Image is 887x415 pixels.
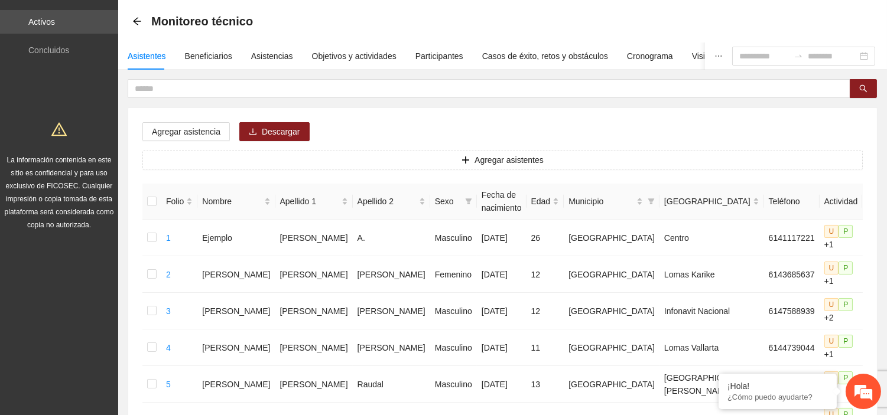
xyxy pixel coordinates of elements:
[764,329,820,366] td: 6144739044
[5,156,114,229] span: La información contenida en este sitio es confidencial y para uso exclusivo de FICOSEC. Cualquier...
[659,220,764,256] td: Centro
[61,60,199,76] div: Chatee con nosotros ahora
[202,195,261,208] span: Nombre
[477,329,527,366] td: [DATE]
[142,151,863,169] button: plusAgregar asistentes
[353,366,430,403] td: Raudal
[430,220,477,256] td: Masculino
[820,220,863,256] td: +1
[197,220,275,256] td: Ejemplo
[820,293,863,329] td: +2
[839,335,853,348] span: P
[353,220,430,256] td: A.
[692,50,802,63] div: Visita de campo y entregables
[839,371,853,384] span: P
[185,50,232,63] div: Beneficiarios
[262,125,300,138] span: Descargar
[659,329,764,366] td: Lomas Vallarta
[824,335,839,348] span: U
[275,293,353,329] td: [PERSON_NAME]
[705,43,732,70] button: ellipsis
[465,198,472,205] span: filter
[69,138,163,257] span: Estamos en línea.
[627,50,673,63] div: Cronograma
[477,220,527,256] td: [DATE]
[714,52,723,60] span: ellipsis
[527,366,564,403] td: 13
[794,51,803,61] span: to
[166,380,171,389] a: 5
[764,184,820,220] th: Teléfono
[353,184,430,220] th: Apellido 2
[275,329,353,366] td: [PERSON_NAME]
[239,122,310,141] button: downloadDescargar
[794,51,803,61] span: swap-right
[564,366,659,403] td: [GEOGRAPHIC_DATA]
[430,293,477,329] td: Masculino
[659,293,764,329] td: Infonavit Nacional
[527,329,564,366] td: 11
[477,184,527,220] th: Fecha de nacimiento
[280,195,339,208] span: Apellido 1
[659,184,764,220] th: Colonia
[197,366,275,403] td: [PERSON_NAME]
[648,198,655,205] span: filter
[527,256,564,293] td: 12
[564,220,659,256] td: [GEOGRAPHIC_DATA]
[839,225,853,238] span: P
[477,293,527,329] td: [DATE]
[142,122,230,141] button: Agregar asistencia
[430,256,477,293] td: Femenino
[312,50,397,63] div: Objetivos y actividades
[568,195,634,208] span: Municipio
[353,293,430,329] td: [PERSON_NAME]
[475,153,544,166] span: Agregar asistentes
[824,371,839,384] span: U
[477,366,527,403] td: [DATE]
[152,125,220,138] span: Agregar asistencia
[727,393,828,401] p: ¿Cómo puedo ayudarte?
[820,256,863,293] td: +1
[645,192,657,210] span: filter
[275,256,353,293] td: [PERSON_NAME]
[531,195,551,208] span: Edad
[564,256,659,293] td: [GEOGRAPHIC_DATA]
[161,184,197,220] th: Folio
[249,128,257,137] span: download
[151,12,253,31] span: Monitoreo técnico
[132,17,142,27] div: Back
[358,195,417,208] span: Apellido 2
[477,256,527,293] td: [DATE]
[51,122,67,137] span: warning
[197,256,275,293] td: [PERSON_NAME]
[197,184,275,220] th: Nombre
[275,220,353,256] td: [PERSON_NAME]
[194,6,222,34] div: Minimizar ventana de chat en vivo
[166,270,171,279] a: 2
[353,256,430,293] td: [PERSON_NAME]
[859,84,867,94] span: search
[430,366,477,403] td: Masculino
[28,17,55,27] a: Activos
[6,284,225,325] textarea: Escriba su mensaje y pulse “Intro”
[275,184,353,220] th: Apellido 1
[527,220,564,256] td: 26
[353,329,430,366] td: [PERSON_NAME]
[820,366,863,403] td: +0
[166,343,171,352] a: 4
[839,298,853,311] span: P
[764,220,820,256] td: 6141117221
[839,262,853,275] span: P
[764,366,820,403] td: 6141630255
[764,293,820,329] td: 6147588939
[824,225,839,238] span: U
[824,262,839,275] span: U
[820,184,863,220] th: Actividad
[275,366,353,403] td: [PERSON_NAME]
[435,195,460,208] span: Sexo
[430,329,477,366] td: Masculino
[251,50,293,63] div: Asistencias
[462,156,470,165] span: plus
[166,233,171,243] a: 1
[564,293,659,329] td: [GEOGRAPHIC_DATA]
